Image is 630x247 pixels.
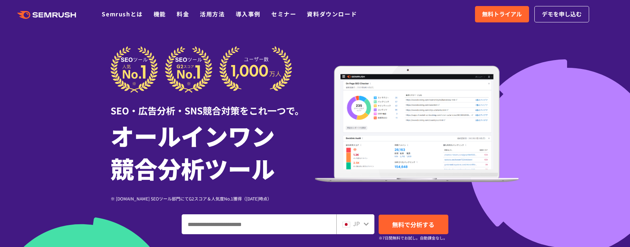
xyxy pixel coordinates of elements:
a: 無料トライアル [475,6,529,22]
small: ※7日間無料でお試し。自動課金なし。 [379,235,447,241]
a: 無料で分析する [379,215,448,234]
span: デモを申し込む [542,10,582,19]
span: 無料で分析する [392,220,434,229]
a: 資料ダウンロード [307,10,357,18]
a: セミナー [271,10,296,18]
input: ドメイン、キーワードまたはURLを入力してください [182,215,336,234]
a: デモを申し込む [534,6,589,22]
span: 無料トライアル [482,10,522,19]
a: 料金 [177,10,189,18]
a: 導入事例 [236,10,261,18]
a: 機能 [154,10,166,18]
a: Semrushとは [102,10,143,18]
div: ※ [DOMAIN_NAME] SEOツール部門にてG2スコア＆人気度No.1獲得（[DATE]時点） [111,195,315,202]
span: JP [353,219,360,228]
div: SEO・広告分析・SNS競合対策をこれ一つで。 [111,93,315,117]
a: 活用方法 [200,10,225,18]
h1: オールインワン 競合分析ツール [111,119,315,184]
